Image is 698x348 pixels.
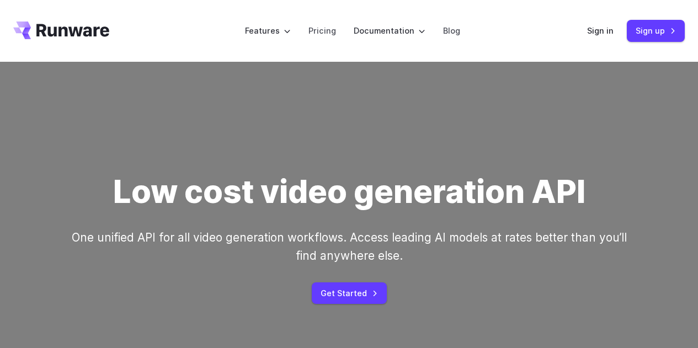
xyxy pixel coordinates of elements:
[245,24,291,37] label: Features
[587,24,614,37] a: Sign in
[308,24,336,37] a: Pricing
[312,282,387,304] a: Get Started
[113,173,585,211] h1: Low cost video generation API
[70,228,628,265] p: One unified API for all video generation workflows. Access leading AI models at rates better than...
[13,22,109,39] a: Go to /
[443,24,460,37] a: Blog
[627,20,685,41] a: Sign up
[354,24,425,37] label: Documentation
